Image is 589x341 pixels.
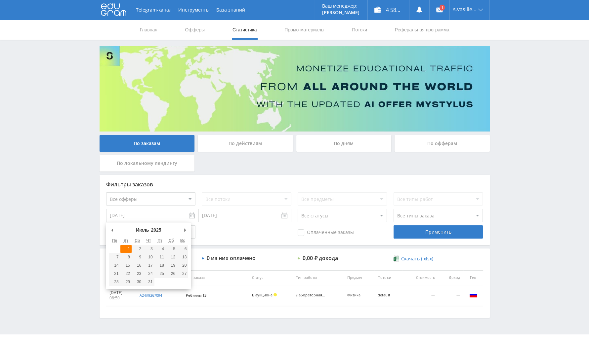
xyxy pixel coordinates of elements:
[120,253,132,261] button: 8
[132,245,143,253] button: 2
[132,253,143,261] button: 9
[109,225,115,235] button: Предыдущий месяц
[124,238,128,243] abbr: Вторник
[143,278,154,286] button: 31
[112,238,117,243] abbr: Понедельник
[394,20,450,40] a: Реферальная программа
[154,261,166,270] button: 18
[249,270,293,285] th: Статус
[146,238,151,243] abbr: Четверг
[186,293,206,298] span: Ребиллы 13
[132,261,143,270] button: 16
[143,270,154,278] button: 24
[166,253,177,261] button: 12
[177,253,188,261] button: 13
[143,261,154,270] button: 17
[378,293,399,297] div: default
[109,253,120,261] button: 7
[106,181,483,187] div: Фильтры заказов
[106,209,199,222] input: Use the arrow keys to pick a date
[154,245,166,253] button: 4
[169,238,174,243] abbr: Суббота
[150,225,162,235] div: 2025
[394,255,433,262] a: Скачать (.xlsx)
[143,245,154,253] button: 3
[296,293,326,297] div: Лабораторная работа
[402,270,438,285] th: Стоимость
[344,270,375,285] th: Предмет
[438,285,463,306] td: —
[109,290,130,295] div: [DATE]
[453,7,476,12] span: s.vasiliev24
[351,20,368,40] a: Потоки
[438,270,463,285] th: Доход
[177,261,188,270] button: 20
[296,135,392,152] div: По дням
[120,245,132,253] button: 1
[183,270,249,285] th: Тип заказа
[198,135,293,152] div: По действиям
[463,270,483,285] th: Гео
[207,255,256,261] div: 0 из них оплачено
[135,225,150,235] div: Июль
[157,238,162,243] abbr: Пятница
[132,270,143,278] button: 23
[109,278,120,286] button: 28
[322,10,359,15] p: [PERSON_NAME]
[109,295,130,301] div: 08:50
[166,245,177,253] button: 5
[185,20,206,40] a: Офферы
[402,285,438,306] td: —
[177,245,188,253] button: 6
[135,238,140,243] abbr: Среда
[394,225,483,239] div: Применить
[303,255,338,261] div: 0,00 ₽ дохода
[132,278,143,286] button: 30
[298,229,354,236] span: Оплаченные заказы
[401,256,433,261] span: Скачать (.xlsx)
[100,46,490,132] img: Banner
[120,261,132,270] button: 15
[143,253,154,261] button: 10
[177,270,188,278] button: 27
[232,20,258,40] a: Статистика
[199,209,291,222] input: Use the arrow keys to pick a date
[100,155,195,171] div: По локальному лендингу
[109,261,120,270] button: 14
[273,293,277,296] span: Холд
[120,278,132,286] button: 29
[395,135,490,152] div: По офферам
[166,270,177,278] button: 26
[293,270,344,285] th: Тип работы
[374,270,402,285] th: Потоки
[252,292,273,297] span: В аукционе
[469,291,477,299] img: rus.png
[182,225,188,235] button: Следующий месяц
[154,270,166,278] button: 25
[109,270,120,278] button: 21
[139,20,158,40] a: Главная
[394,255,399,262] img: xlsx
[284,20,325,40] a: Промо-материалы
[180,238,185,243] abbr: Воскресенье
[120,270,132,278] button: 22
[154,253,166,261] button: 11
[322,3,359,9] p: Ваш менеджер:
[100,135,195,152] div: По заказам
[166,261,177,270] button: 19
[347,293,371,297] div: Физика
[140,293,162,298] div: a24#9367094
